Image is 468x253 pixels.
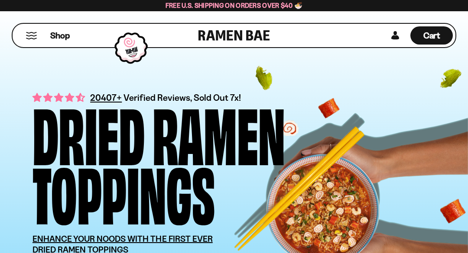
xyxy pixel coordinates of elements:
[153,102,285,161] div: Ramen
[50,30,70,42] span: Shop
[26,32,37,39] button: Mobile Menu Trigger
[50,26,70,45] a: Shop
[410,24,453,47] div: Cart
[32,102,145,161] div: Dried
[423,30,440,41] span: Cart
[166,1,303,10] span: Free U.S. Shipping on Orders over $40 🍜
[32,161,215,221] div: Toppings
